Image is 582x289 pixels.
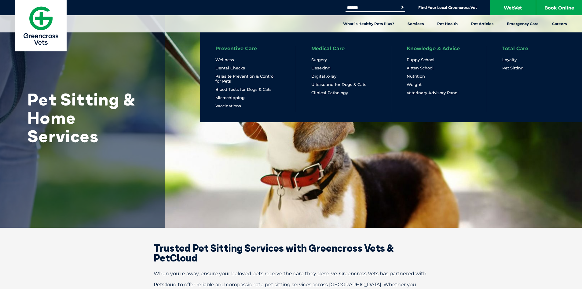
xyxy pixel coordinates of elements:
a: Total Care [502,46,528,51]
a: What is Healthy Pets Plus? [336,15,401,32]
a: Preventive Care [215,46,257,51]
h2: Trusted Pet Sitting Services with Greencross Vets & PetCloud [132,243,450,263]
a: Medical Care [311,46,345,51]
a: Pet Health [430,15,464,32]
a: Dental Checks [215,65,245,71]
a: Desexing [311,65,331,71]
a: Clinical Pathology [311,90,348,95]
a: Weight [407,82,422,87]
a: Surgery [311,57,327,62]
a: Loyalty [502,57,517,62]
a: Nutrition [407,74,425,79]
a: Microchipping [215,95,245,100]
a: Parasite Prevention & Control for Pets [215,74,280,84]
a: Knowledge & Advice [407,46,460,51]
a: Digital X-ray [311,74,336,79]
a: Blood Tests for Dogs & Cats [215,87,272,92]
a: Ultrasound for Dogs & Cats [311,82,366,87]
a: Veterinary Advisory Panel [407,90,459,95]
a: Kitten School [407,65,434,71]
a: Emergency Care [500,15,545,32]
h1: Pet Sitting & Home Services [27,90,150,145]
button: Search [399,4,405,10]
a: Careers [545,15,573,32]
a: Pet Articles [464,15,500,32]
a: Find Your Local Greencross Vet [418,5,477,10]
a: Wellness [215,57,234,62]
a: Puppy School [407,57,434,62]
a: Vaccinations [215,103,241,109]
a: Pet Sitting [502,65,524,71]
a: Services [401,15,430,32]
